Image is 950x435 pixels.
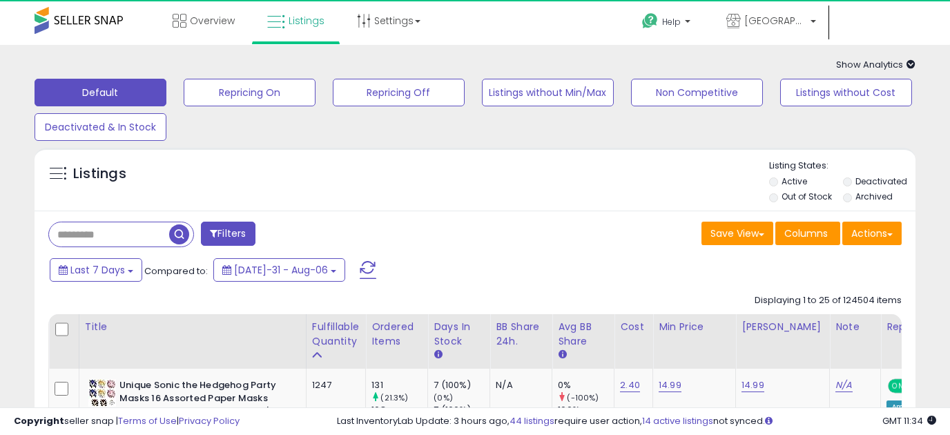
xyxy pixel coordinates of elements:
[371,404,427,416] div: 108
[184,79,316,106] button: Repricing On
[50,258,142,282] button: Last 7 Days
[775,222,840,245] button: Columns
[144,264,208,278] span: Compared to:
[35,79,166,106] button: Default
[434,379,489,391] div: 7 (100%)
[434,404,489,416] div: 7 (100%)
[434,349,442,361] small: Days In Stock.
[836,58,915,71] span: Show Analytics
[201,222,255,246] button: Filters
[631,2,704,45] a: Help
[782,175,807,187] label: Active
[558,379,614,391] div: 0%
[558,320,608,349] div: Avg BB Share
[620,320,647,334] div: Cost
[434,320,484,349] div: Days In Stock
[118,414,177,427] a: Terms of Use
[434,392,453,403] small: (0%)
[35,113,166,141] button: Deactivated & In Stock
[88,379,116,407] img: 51LgVtc-bmL._SL40_.jpg
[782,191,832,202] label: Out of Stock
[701,222,773,245] button: Save View
[70,263,125,277] span: Last 7 Days
[886,400,940,413] div: Amazon AI *
[179,414,240,427] a: Privacy Policy
[333,79,465,106] button: Repricing Off
[380,392,408,403] small: (21.3%)
[744,14,806,28] span: [GEOGRAPHIC_DATA]
[882,414,936,427] span: 2025-08-14 11:34 GMT
[558,349,566,361] small: Avg BB Share.
[371,379,427,391] div: 131
[312,320,360,349] div: Fulfillable Quantity
[835,378,852,392] a: N/A
[213,258,345,282] button: [DATE]-31 - Aug-06
[855,191,893,202] label: Archived
[769,159,915,173] p: Listing States:
[659,320,730,334] div: Min Price
[558,404,614,416] div: 100%
[567,392,599,403] small: (-100%)
[855,175,907,187] label: Deactivated
[482,79,614,106] button: Listings without Min/Max
[659,378,681,392] a: 14.99
[631,79,763,106] button: Non Competitive
[642,414,713,427] a: 14 active listings
[234,263,328,277] span: [DATE]-31 - Aug-06
[784,226,828,240] span: Columns
[85,320,300,334] div: Title
[842,222,902,245] button: Actions
[289,14,324,28] span: Listings
[496,379,541,391] div: N/A
[886,320,945,334] div: Repricing
[337,415,936,428] div: Last InventoryLab Update: 3 hours ago, require user action, not synced.
[496,320,546,349] div: BB Share 24h.
[662,16,681,28] span: Help
[741,378,764,392] a: 14.99
[73,164,126,184] h5: Listings
[371,320,422,349] div: Ordered Items
[190,14,235,28] span: Overview
[14,414,64,427] strong: Copyright
[14,415,240,428] div: seller snap | |
[780,79,912,106] button: Listings without Cost
[312,379,355,391] div: 1247
[889,380,907,392] span: ON
[755,294,902,307] div: Displaying 1 to 25 of 124504 items
[620,378,640,392] a: 2.40
[741,320,824,334] div: [PERSON_NAME]
[510,414,554,427] a: 44 listings
[835,320,875,334] div: Note
[641,12,659,30] i: Get Help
